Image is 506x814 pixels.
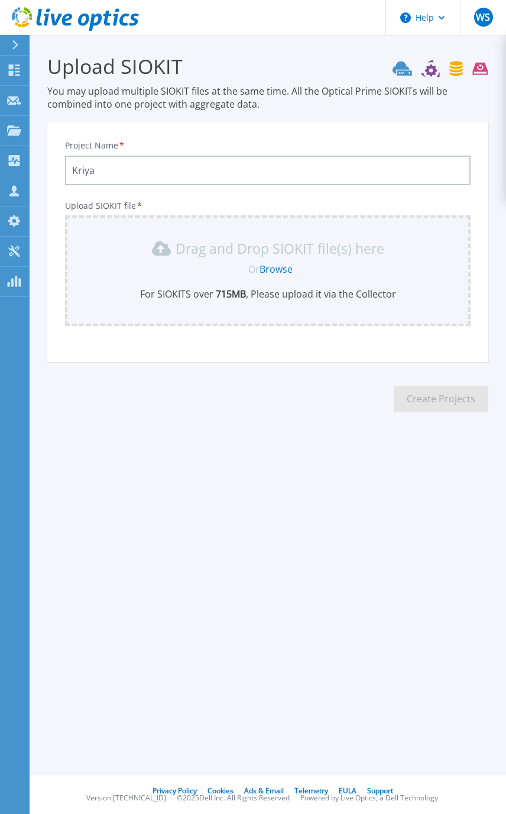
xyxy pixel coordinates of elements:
li: Powered by Live Optics, a Dell Technology [300,794,438,802]
li: Version: [TECHNICAL_ID] [86,794,166,802]
a: Ads & Email [244,786,284,796]
p: Drag and Drop SIOKIT file(s) here [176,243,384,254]
p: You may upload multiple SIOKIT files at the same time. All the Optical Prime SIOKITs will be comb... [47,85,488,111]
a: Browse [260,263,293,276]
h3: Upload SIOKIT [47,53,488,80]
span: WS [476,12,490,22]
p: Upload SIOKIT file [65,201,471,211]
li: © 2025 Dell Inc. All Rights Reserved [177,794,290,802]
a: EULA [339,786,356,796]
a: Privacy Policy [153,786,197,796]
div: Drag and Drop SIOKIT file(s) here OrBrowseFor SIOKITS over 715MB, Please upload it via the Collector [72,239,463,301]
span: Or [248,263,260,276]
label: Project Name [65,141,125,150]
b: 715 MB [213,288,246,301]
a: Cookies [207,786,233,796]
a: Support [367,786,393,796]
a: Telemetry [294,786,328,796]
input: Enter Project Name [65,156,471,185]
p: For SIOKITS over , Please upload it via the Collector [72,288,463,301]
button: Create Projects [394,386,488,412]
